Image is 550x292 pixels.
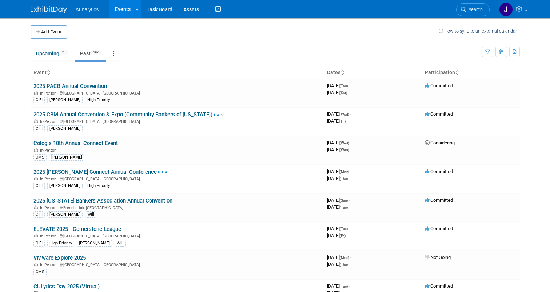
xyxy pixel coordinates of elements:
div: [PERSON_NAME] [47,211,83,218]
img: In-Person Event [34,205,38,209]
span: (Tue) [340,205,348,209]
span: 197 [91,50,101,55]
span: (Sun) [340,199,348,203]
a: VMware Explore 2025 [33,255,86,261]
span: Committed [425,169,453,174]
div: CIFI [33,240,45,247]
span: (Thu) [340,263,348,267]
span: (Tue) [340,284,348,288]
div: CMS [33,154,47,161]
img: Julie Grisanti-Cieslak [499,3,513,16]
img: ExhibitDay [31,6,67,13]
span: [DATE] [327,169,351,174]
span: Committed [425,226,453,231]
span: Committed [425,111,453,117]
a: How to sync to an external calendar... [439,28,520,34]
a: Sort by Start Date [340,69,344,75]
span: Aunalytics [76,7,99,12]
span: 20 [60,50,68,55]
span: (Sat) [340,91,347,95]
a: Cologix 10th Annual Connect Event [33,140,118,147]
span: [DATE] [327,111,351,117]
span: [DATE] [327,255,351,260]
img: In-Person Event [34,263,38,266]
span: Not Going [425,255,451,260]
span: Committed [425,83,453,88]
div: [PERSON_NAME] [47,183,83,189]
div: [GEOGRAPHIC_DATA], [GEOGRAPHIC_DATA] [33,90,321,96]
span: - [349,197,350,203]
span: (Wed) [340,148,349,152]
div: CIFI [33,211,45,218]
th: Participation [422,67,520,79]
div: High Priority [85,97,112,103]
img: In-Person Event [34,119,38,123]
span: (Fri) [340,119,346,123]
a: Sort by Participation Type [455,69,459,75]
span: (Mon) [340,170,349,174]
span: [DATE] [327,83,350,88]
span: [DATE] [327,140,351,145]
span: - [350,140,351,145]
div: CIFI [33,97,45,103]
span: Search [466,7,483,12]
span: (Thu) [340,177,348,181]
img: In-Person Event [34,91,38,95]
span: [DATE] [327,261,348,267]
span: (Thu) [340,84,348,88]
a: 2025 [US_STATE] Bankers Association Annual Convention [33,197,172,204]
span: [DATE] [327,197,350,203]
span: Considering [425,140,455,145]
img: In-Person Event [34,234,38,237]
div: [GEOGRAPHIC_DATA], [GEOGRAPHIC_DATA] [33,176,321,181]
span: [DATE] [327,226,350,231]
span: (Mon) [340,256,349,260]
div: CIFI [33,183,45,189]
a: Past197 [75,47,106,60]
div: CIFI [33,125,45,132]
div: [GEOGRAPHIC_DATA], [GEOGRAPHIC_DATA] [33,233,321,239]
span: [DATE] [327,147,349,152]
div: [PERSON_NAME] [77,240,112,247]
span: (Tue) [340,227,348,231]
a: Search [456,3,490,16]
div: [PERSON_NAME] [49,154,84,161]
span: In-Person [40,205,59,210]
a: 2025 [PERSON_NAME] Connect Annual Conference [33,169,168,175]
span: Committed [425,197,453,203]
th: Dates [324,67,422,79]
span: (Fri) [340,234,346,238]
span: - [349,226,350,231]
span: [DATE] [327,176,348,181]
div: [PERSON_NAME] [47,97,83,103]
span: - [350,111,351,117]
span: - [350,169,351,174]
a: 2025 PACB Annual Convention [33,83,107,89]
span: [DATE] [327,283,350,289]
a: 2025 CBM Annual Convention & Expo (Community Bankers of [US_STATE]) [33,111,223,118]
div: High Priority [85,183,112,189]
span: In-Person [40,177,59,181]
span: [DATE] [327,233,346,238]
a: CULytics Day 2025 (Virtual) [33,283,100,290]
span: In-Person [40,148,59,153]
div: CMS [33,269,47,275]
span: In-Person [40,234,59,239]
th: Event [31,67,324,79]
div: [GEOGRAPHIC_DATA], [GEOGRAPHIC_DATA] [33,118,321,124]
span: [DATE] [327,118,346,124]
a: ELEVATE 2025 - Cornerstone League [33,226,121,232]
span: [DATE] [327,90,347,95]
a: Upcoming20 [31,47,73,60]
img: In-Person Event [34,177,38,180]
span: [DATE] [327,204,348,210]
img: In-Person Event [34,148,38,152]
div: [PERSON_NAME] [47,125,83,132]
div: French Lick, [GEOGRAPHIC_DATA] [33,204,321,210]
div: Will [85,211,96,218]
span: Committed [425,283,453,289]
div: [GEOGRAPHIC_DATA], [GEOGRAPHIC_DATA] [33,261,321,267]
a: Sort by Event Name [47,69,50,75]
span: In-Person [40,91,59,96]
span: In-Person [40,119,59,124]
